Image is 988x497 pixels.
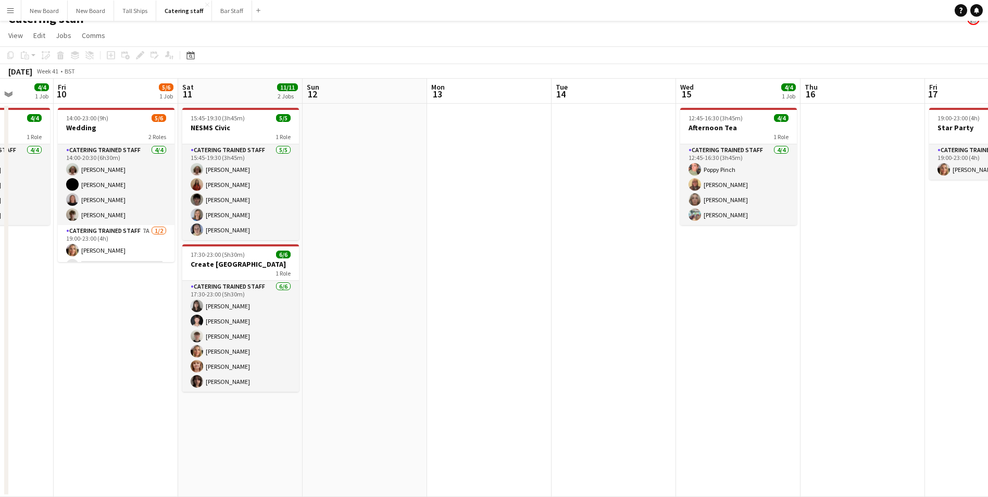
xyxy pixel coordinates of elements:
[29,29,49,42] a: Edit
[276,269,291,277] span: 1 Role
[556,82,568,92] span: Tue
[929,82,937,92] span: Fri
[191,251,245,258] span: 17:30-23:00 (5h30m)
[181,88,194,100] span: 11
[78,29,109,42] a: Comms
[66,114,108,122] span: 14:00-23:00 (9h)
[680,144,797,225] app-card-role: Catering trained staff4/412:45-16:30 (3h45m)Poppy Pinch[PERSON_NAME][PERSON_NAME][PERSON_NAME]
[430,88,445,100] span: 13
[58,225,174,276] app-card-role: Catering trained staff7A1/219:00-23:00 (4h)[PERSON_NAME]
[191,114,245,122] span: 15:45-19:30 (3h45m)
[152,114,166,122] span: 5/6
[52,29,76,42] a: Jobs
[182,281,299,392] app-card-role: Catering trained staff6/617:30-23:00 (5h30m)[PERSON_NAME][PERSON_NAME][PERSON_NAME][PERSON_NAME][...
[34,83,49,91] span: 4/4
[679,88,694,100] span: 15
[58,108,174,262] app-job-card: 14:00-23:00 (9h)5/6Wedding2 RolesCatering trained staff4/414:00-20:30 (6h30m)[PERSON_NAME][PERSON...
[8,66,32,77] div: [DATE]
[182,259,299,269] h3: Create [GEOGRAPHIC_DATA]
[148,133,166,141] span: 2 Roles
[937,114,980,122] span: 19:00-23:00 (4h)
[276,114,291,122] span: 5/5
[8,31,23,40] span: View
[182,144,299,240] app-card-role: Catering trained staff5/515:45-19:30 (3h45m)[PERSON_NAME][PERSON_NAME][PERSON_NAME][PERSON_NAME][...
[56,31,71,40] span: Jobs
[27,114,42,122] span: 4/4
[182,108,299,240] app-job-card: 15:45-19:30 (3h45m)5/5NESMS Civic1 RoleCatering trained staff5/515:45-19:30 (3h45m)[PERSON_NAME][...
[21,1,68,21] button: New Board
[554,88,568,100] span: 14
[156,1,212,21] button: Catering staff
[182,123,299,132] h3: NESMS Civic
[82,31,105,40] span: Comms
[58,82,66,92] span: Fri
[33,31,45,40] span: Edit
[774,114,789,122] span: 4/4
[680,108,797,225] app-job-card: 12:45-16:30 (3h45m)4/4Afternoon Tea1 RoleCatering trained staff4/412:45-16:30 (3h45m)Poppy Pinch[...
[182,82,194,92] span: Sat
[276,133,291,141] span: 1 Role
[805,82,818,92] span: Thu
[689,114,743,122] span: 12:45-16:30 (3h45m)
[431,82,445,92] span: Mon
[773,133,789,141] span: 1 Role
[159,83,173,91] span: 5/6
[34,67,60,75] span: Week 41
[35,92,48,100] div: 1 Job
[680,123,797,132] h3: Afternoon Tea
[212,1,252,21] button: Bar Staff
[781,83,796,91] span: 4/4
[58,144,174,225] app-card-role: Catering trained staff4/414:00-20:30 (6h30m)[PERSON_NAME][PERSON_NAME][PERSON_NAME][PERSON_NAME]
[56,88,66,100] span: 10
[182,244,299,392] app-job-card: 17:30-23:00 (5h30m)6/6Create [GEOGRAPHIC_DATA]1 RoleCatering trained staff6/617:30-23:00 (5h30m)[...
[782,92,795,100] div: 1 Job
[4,29,27,42] a: View
[928,88,937,100] span: 17
[803,88,818,100] span: 16
[27,133,42,141] span: 1 Role
[159,92,173,100] div: 1 Job
[58,123,174,132] h3: Wedding
[114,1,156,21] button: Tall Ships
[68,1,114,21] button: New Board
[276,251,291,258] span: 6/6
[278,92,297,100] div: 2 Jobs
[277,83,298,91] span: 11/11
[65,67,75,75] div: BST
[305,88,319,100] span: 12
[307,82,319,92] span: Sun
[680,82,694,92] span: Wed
